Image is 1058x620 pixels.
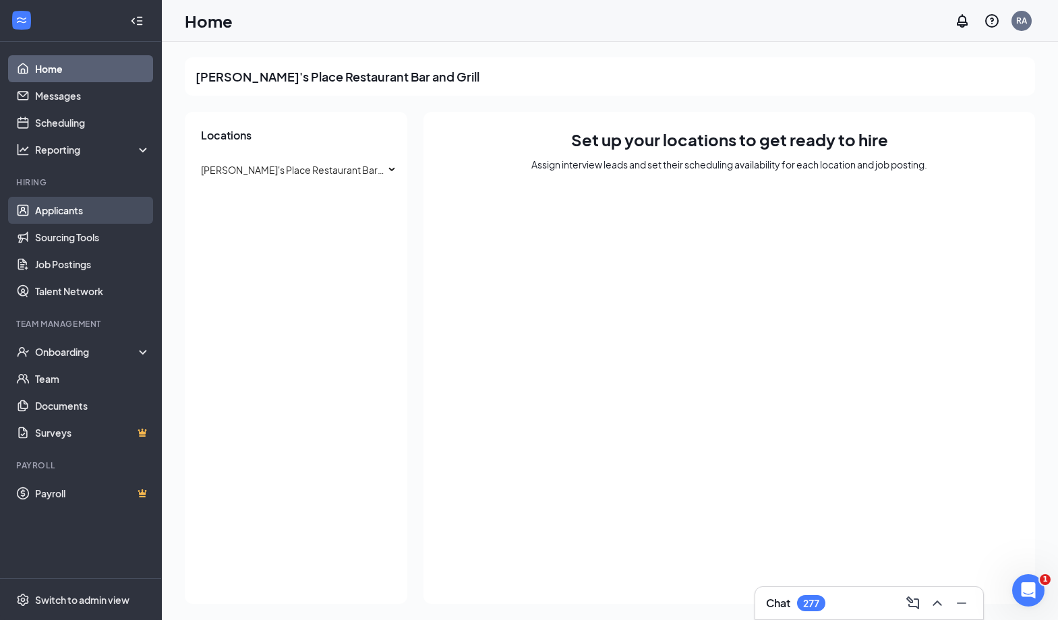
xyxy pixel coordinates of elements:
[1012,574,1045,607] iframe: Intercom live chat
[1016,15,1027,26] div: RA
[953,595,970,611] svg: Minimize
[16,177,148,188] div: Hiring
[35,143,151,156] div: Reporting
[35,82,150,109] a: Messages
[16,143,30,156] svg: Analysis
[130,14,144,28] svg: Collapse
[35,278,150,305] a: Talent Network
[905,595,921,611] svg: ComposeMessage
[201,164,415,176] span: [PERSON_NAME]'s Place Restaurant Bar and Grill
[185,128,407,143] h3: Locations
[531,158,927,171] div: Assign interview leads and set their scheduling availability for each location and job posting.
[902,592,924,614] button: ComposeMessage
[35,109,150,136] a: Scheduling
[951,592,972,614] button: Minimize
[35,55,150,82] a: Home
[803,598,819,609] div: 277
[185,9,233,32] h1: Home
[35,251,150,278] a: Job Postings
[15,13,28,27] svg: WorkstreamLogo
[35,392,150,419] a: Documents
[927,592,948,614] button: ChevronUp
[35,197,150,224] a: Applicants
[35,365,150,392] a: Team
[35,224,150,251] a: Sourcing Tools
[196,68,479,85] h2: [PERSON_NAME]'s Place Restaurant Bar and Grill
[766,596,790,611] h3: Chat
[16,593,30,607] svg: Settings
[16,318,148,330] div: Team Management
[35,419,150,446] a: SurveysCrown
[16,345,30,359] svg: UserCheck
[984,13,1000,29] svg: QuestionInfo
[571,128,888,151] h1: Set up your locations to get ready to hire
[16,460,148,471] div: Payroll
[35,480,150,507] a: PayrollCrown
[35,345,139,359] div: Onboarding
[35,593,129,607] div: Switch to admin view
[1040,574,1051,585] span: 1
[929,595,945,611] svg: ChevronUp
[954,13,970,29] svg: Notifications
